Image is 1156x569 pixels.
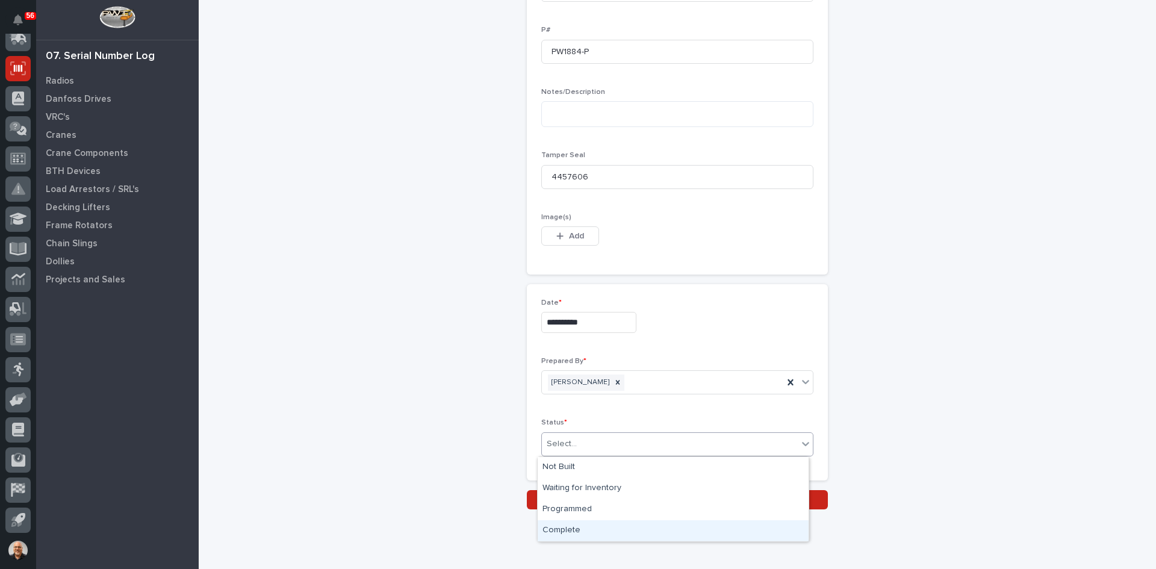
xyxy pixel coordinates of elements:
[538,499,809,520] div: Programmed
[5,538,31,563] button: users-avatar
[46,257,75,267] p: Dollies
[36,180,199,198] a: Load Arrestors / SRL's
[36,162,199,180] a: BTH Devices
[541,89,605,96] span: Notes/Description
[26,11,34,20] p: 56
[36,252,199,270] a: Dollies
[527,490,828,509] button: Save
[15,14,31,34] div: Notifications56
[541,419,567,426] span: Status
[538,478,809,499] div: Waiting for Inventory
[36,126,199,144] a: Cranes
[541,226,599,246] button: Add
[36,234,199,252] a: Chain Slings
[538,520,809,541] div: Complete
[36,144,199,162] a: Crane Components
[548,375,611,391] div: [PERSON_NAME]
[5,7,31,33] button: Notifications
[46,130,76,141] p: Cranes
[46,220,113,231] p: Frame Rotators
[541,214,571,221] span: Image(s)
[46,184,139,195] p: Load Arrestors / SRL's
[46,166,101,177] p: BTH Devices
[46,94,111,105] p: Danfoss Drives
[541,152,585,159] span: Tamper Seal
[46,275,125,285] p: Projects and Sales
[538,457,809,478] div: Not Built
[541,299,562,306] span: Date
[36,108,199,126] a: VRC's
[36,90,199,108] a: Danfoss Drives
[46,148,128,159] p: Crane Components
[36,72,199,90] a: Radios
[46,202,110,213] p: Decking Lifters
[547,438,577,450] div: Select...
[36,270,199,288] a: Projects and Sales
[36,198,199,216] a: Decking Lifters
[46,50,155,63] div: 07. Serial Number Log
[99,6,135,28] img: Workspace Logo
[36,216,199,234] a: Frame Rotators
[541,358,586,365] span: Prepared By
[46,112,70,123] p: VRC's
[541,26,550,34] span: P#
[569,231,584,241] span: Add
[46,76,74,87] p: Radios
[46,238,98,249] p: Chain Slings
